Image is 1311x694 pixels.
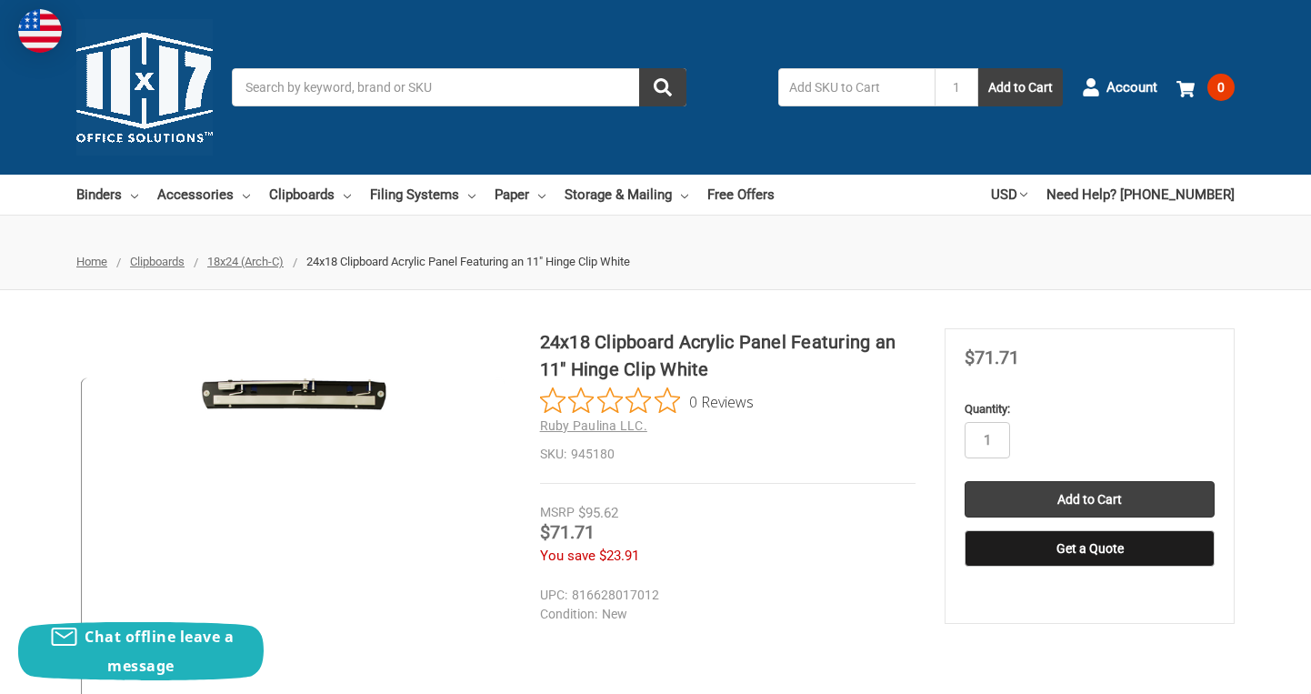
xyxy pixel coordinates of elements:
[965,347,1019,368] span: $71.71
[540,586,567,605] dt: UPC:
[778,68,935,106] input: Add SKU to Cart
[1207,74,1235,101] span: 0
[991,175,1027,215] a: USD
[232,68,686,106] input: Search by keyword, brand or SKU
[1176,64,1235,111] a: 0
[207,255,284,268] a: 18x24 (Arch-C)
[540,445,566,464] dt: SKU:
[965,530,1215,567] button: Get a Quote
[540,521,595,543] span: $71.71
[599,548,639,564] span: $23.91
[157,175,250,215] a: Accessories
[85,627,234,676] span: Chat offline leave a message
[540,328,916,383] h1: 24x18 Clipboard Acrylic Panel Featuring an 11" Hinge Clip White
[76,19,213,156] img: 11x17.com
[540,605,597,624] dt: Condition:
[965,481,1215,518] input: Add to Cart
[18,9,62,53] img: duty and tax information for United States
[370,175,475,215] a: Filing Systems
[495,175,545,215] a: Paper
[689,387,754,415] span: 0 Reviews
[978,68,1063,106] button: Add to Cart
[540,387,754,415] button: Rated 0 out of 5 stars from 0 reviews. Jump to reviews.
[76,175,138,215] a: Binders
[540,418,647,433] a: Ruby Paulina LLC.
[540,445,916,464] dd: 945180
[540,548,595,564] span: You save
[707,175,775,215] a: Free Offers
[306,255,630,268] span: 24x18 Clipboard Acrylic Panel Featuring an 11" Hinge Clip White
[130,255,185,268] a: Clipboards
[540,605,907,624] dd: New
[1082,64,1157,111] a: Account
[1106,77,1157,98] span: Account
[565,175,688,215] a: Storage & Mailing
[965,400,1215,418] label: Quantity:
[76,255,107,268] a: Home
[1046,175,1235,215] a: Need Help? [PHONE_NUMBER]
[18,622,264,680] button: Chat offline leave a message
[540,586,907,605] dd: 816628017012
[269,175,351,215] a: Clipboards
[540,503,575,522] div: MSRP
[578,505,618,521] span: $95.62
